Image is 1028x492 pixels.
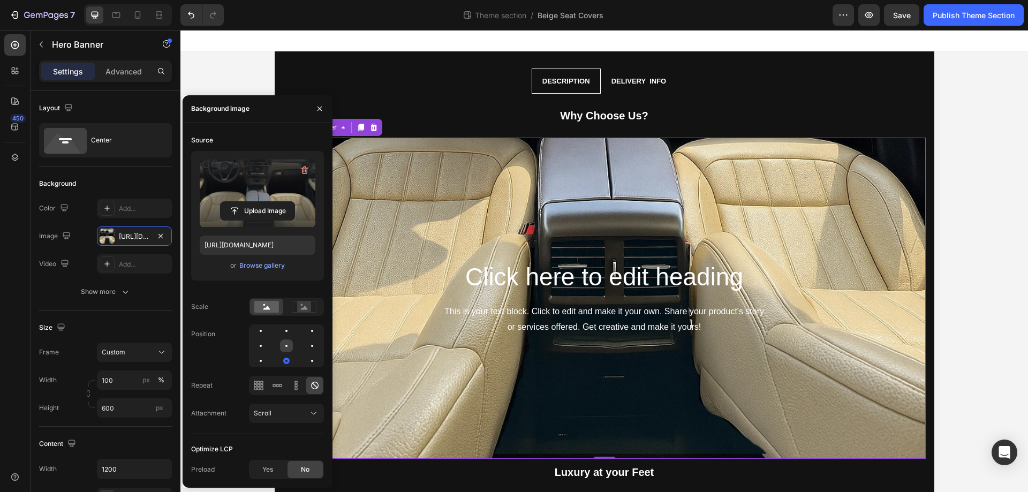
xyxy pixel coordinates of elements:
div: Undo/Redo [180,4,224,26]
div: px [142,375,150,385]
div: 450 [10,114,26,123]
span: Yes [262,465,273,474]
div: Source [191,135,213,145]
div: This is your text block. Click to edit and make it your own. Share your product's story or servic... [111,273,737,306]
span: Scroll [254,409,271,417]
span: No [301,465,309,474]
strong: Why Choose Us? [380,80,467,92]
div: Attachment [191,408,226,418]
p: Advanced [105,66,142,77]
label: Width [39,375,57,385]
button: Show more [39,282,172,301]
button: Publish Theme Section [924,4,1024,26]
strong: Luxury at your Feet [374,436,474,448]
div: Show more [81,286,131,297]
input: px [97,398,172,418]
button: Save [884,4,919,26]
input: px% [97,370,172,390]
div: Center [91,128,156,153]
div: Repeat [191,381,213,390]
span: Custom [102,347,125,357]
iframe: Design area [180,30,1028,492]
span: Theme section [473,10,528,21]
div: Background image [191,104,250,113]
h2: Click here to edit heading [111,230,737,264]
label: Frame [39,347,59,357]
button: % [140,374,153,387]
div: Scale [191,302,208,312]
button: Custom [97,343,172,362]
button: px [155,374,168,387]
div: Size [39,321,67,335]
button: Upload Image [220,201,295,221]
span: px [156,404,163,412]
div: Image [39,229,73,244]
div: [URL][DOMAIN_NAME] [119,232,150,241]
div: Width [39,464,57,474]
p: Hero Banner [52,38,143,51]
p: Settings [53,66,83,77]
div: Add... [119,260,169,269]
input: Auto [97,459,171,479]
div: Video [39,257,71,271]
span: Beige Seat Covers [538,10,603,21]
p: Description [362,45,410,57]
div: Browse gallery [239,261,285,270]
div: Add... [119,204,169,214]
span: / [531,10,533,21]
button: 7 [4,4,80,26]
div: Color [39,201,71,216]
div: % [158,375,164,385]
div: Position [191,329,215,339]
div: Hero Banner [116,93,158,102]
span: Save [893,11,911,20]
div: Open Intercom Messenger [992,440,1017,465]
div: Background Image [103,108,745,429]
div: Preload [191,465,215,474]
div: Publish Theme Section [933,10,1015,21]
div: Optimize LCP [191,444,233,454]
span: or [230,259,237,272]
button: Browse gallery [239,260,285,271]
button: Scroll [249,404,324,423]
div: Background [39,179,76,188]
label: Height [39,403,59,413]
p: 7 [70,9,75,21]
input: https://example.com/image.jpg [200,236,315,255]
p: Delivery info [431,45,486,57]
div: Content [39,437,78,451]
div: Rich Text Editor. Editing area: main [103,72,745,99]
div: Layout [39,101,75,116]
